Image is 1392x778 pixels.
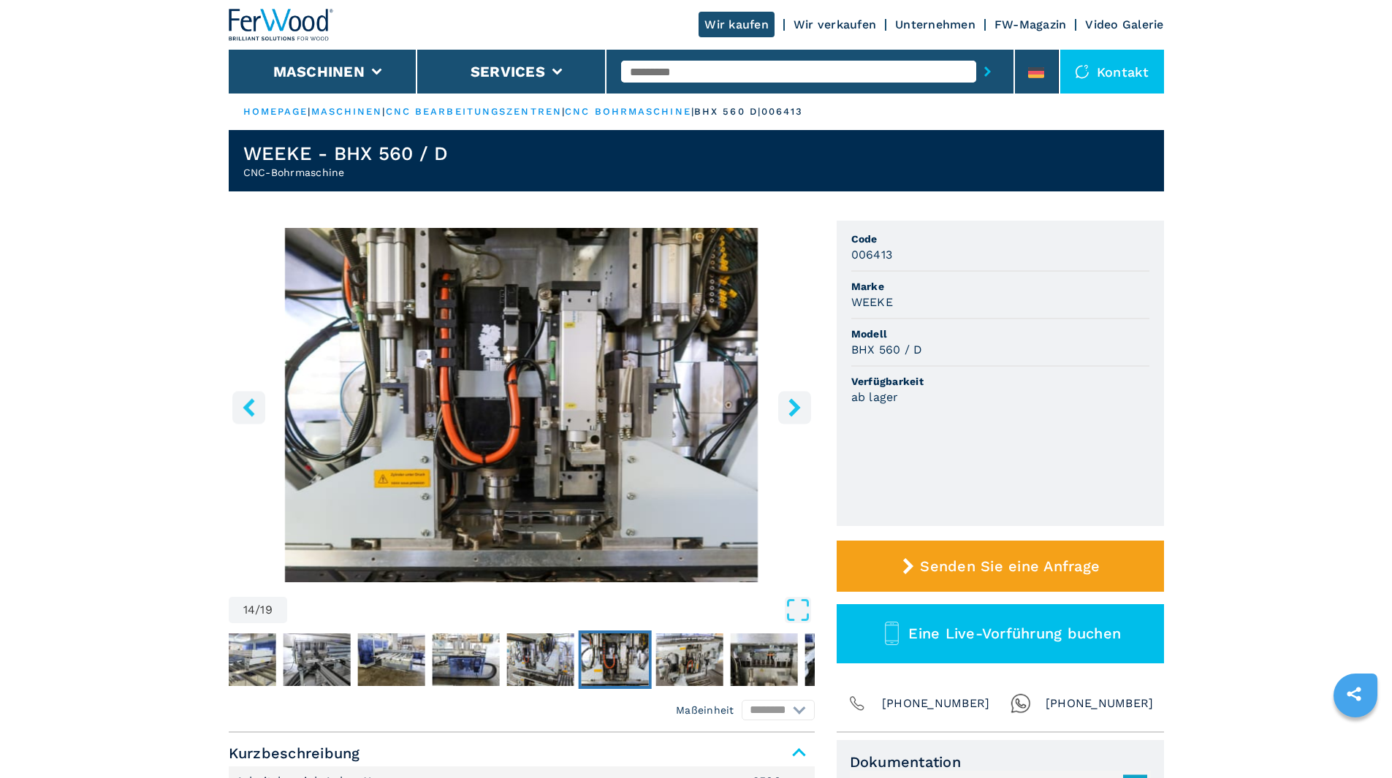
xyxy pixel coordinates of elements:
button: Go to Slide 12 [429,630,502,689]
h2: CNC-Bohrmaschine [243,165,449,180]
button: Eine Live-Vorführung buchen [837,604,1164,663]
button: Services [471,63,545,80]
a: cnc bearbeitungszentren [386,106,562,117]
img: Kontakt [1075,64,1089,79]
a: HOMEPAGE [243,106,308,117]
span: Senden Sie eine Anfrage [920,557,1100,575]
h3: ab lager [851,389,899,405]
button: submit-button [976,55,999,88]
span: Modell [851,327,1149,341]
p: bhx 560 d | [694,105,761,118]
span: 14 [243,604,256,616]
span: [PHONE_NUMBER] [1046,693,1154,714]
a: Video Galerie [1085,18,1163,31]
img: 0f6b5e9848e984c05b58a50e6b989681 [208,633,275,686]
img: d5e3785e987aa90461d6297c762b6488 [730,633,797,686]
p: 006413 [761,105,804,118]
span: | [691,106,694,117]
img: 3974c6563387e088407649fc4b08eb38 [506,633,574,686]
a: maschinen [311,106,383,117]
img: CNC-Bohrmaschine WEEKE BHX 560 / D [229,228,815,582]
img: 63229a21407ccede95e62751dfc690bf [432,633,499,686]
button: Open Fullscreen [291,597,811,623]
span: Eine Live-Vorführung buchen [908,625,1121,642]
button: Go to Slide 17 [802,630,875,689]
button: left-button [232,391,265,424]
span: | [308,106,311,117]
img: dafdb6e9404e0bb1a9d171239774dcb5 [283,633,350,686]
iframe: Chat [1330,712,1381,767]
img: Phone [847,693,867,714]
button: Go to Slide 11 [354,630,427,689]
a: Wir kaufen [699,12,775,37]
span: Code [851,232,1149,246]
div: Go to Slide 14 [229,228,815,582]
button: Maschinen [273,63,365,80]
span: [PHONE_NUMBER] [882,693,990,714]
button: right-button [778,391,811,424]
img: e07a247ffd3f4e157f98273feebd1192 [805,633,872,686]
a: cnc bohrmaschine [565,106,691,117]
button: Go to Slide 16 [727,630,800,689]
a: sharethis [1336,676,1372,712]
button: Go to Slide 14 [578,630,651,689]
img: f79ee54435afc4f492e274d5d5933e9e [655,633,723,686]
h3: BHX 560 / D [851,341,923,358]
a: FW-Magazin [994,18,1067,31]
h1: WEEKE - BHX 560 / D [243,142,449,165]
img: Whatsapp [1011,693,1031,714]
span: Kurzbeschreibung [229,740,815,766]
a: Wir verkaufen [794,18,876,31]
span: | [562,106,565,117]
em: Maßeinheit [676,703,734,717]
span: Verfügbarkeit [851,374,1149,389]
button: Senden Sie eine Anfrage [837,541,1164,592]
span: Marke [851,279,1149,294]
div: Kontakt [1060,50,1164,94]
img: c34e2f1f9ae6a65700495222f81f1c3a [357,633,425,686]
button: Go to Slide 13 [503,630,577,689]
button: Go to Slide 9 [205,630,278,689]
a: Unternehmen [895,18,975,31]
span: / [255,604,260,616]
button: Go to Slide 15 [653,630,726,689]
img: Ferwood [229,9,334,41]
button: Go to Slide 10 [280,630,353,689]
span: 19 [260,604,273,616]
img: f6144f2bb193b2f5e6c800cb71062e4c [581,633,648,686]
h3: WEEKE [851,294,893,310]
h3: 006413 [851,246,893,263]
span: | [382,106,385,117]
span: Dokumentation [850,753,1151,771]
